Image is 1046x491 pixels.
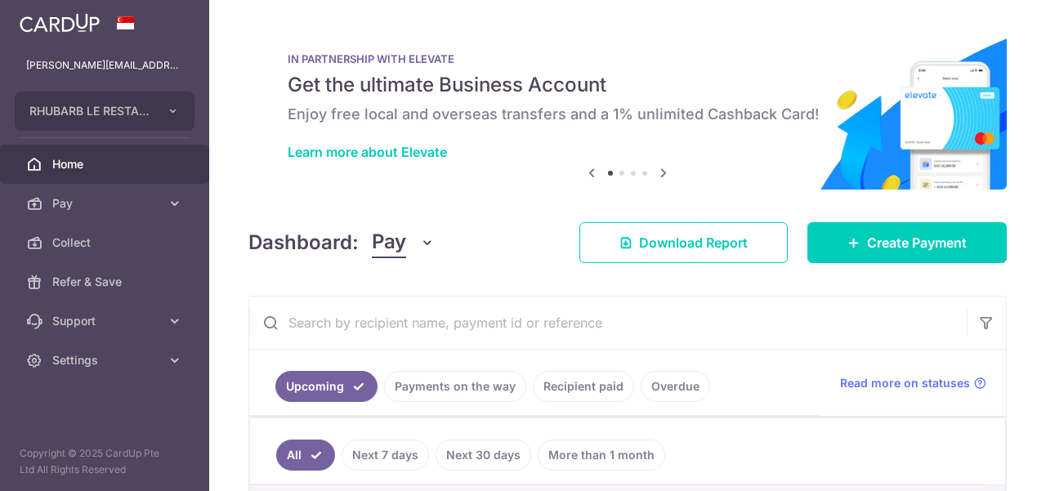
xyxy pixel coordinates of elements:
span: Download Report [639,233,748,252]
a: Payments on the way [384,371,526,402]
button: Pay [372,227,435,258]
span: Pay [52,195,160,212]
a: Next 30 days [436,440,531,471]
p: IN PARTNERSHIP WITH ELEVATE [288,52,968,65]
h6: Enjoy free local and overseas transfers and a 1% unlimited Cashback Card! [288,105,968,124]
span: Read more on statuses [840,375,970,391]
a: More than 1 month [538,440,665,471]
p: [PERSON_NAME][EMAIL_ADDRESS][DOMAIN_NAME] [26,57,183,74]
span: RHUBARB LE RESTAURANT PTE. LTD. [29,103,150,119]
a: Download Report [579,222,788,263]
a: Upcoming [275,371,378,402]
a: Read more on statuses [840,375,986,391]
a: Overdue [641,371,710,402]
input: Search by recipient name, payment id or reference [249,297,967,349]
img: CardUp [20,13,100,33]
span: Refer & Save [52,274,160,290]
a: Next 7 days [342,440,429,471]
span: Support [52,313,160,329]
span: Settings [52,352,160,368]
img: Renovation banner [248,26,1007,190]
h4: Dashboard: [248,228,359,257]
h5: Get the ultimate Business Account [288,72,968,98]
a: All [276,440,335,471]
span: Create Payment [867,233,967,252]
span: Collect [52,234,160,251]
a: Recipient paid [533,371,634,402]
span: Home [52,156,160,172]
button: RHUBARB LE RESTAURANT PTE. LTD. [15,92,194,131]
a: Create Payment [807,222,1007,263]
a: Learn more about Elevate [288,144,447,160]
span: Pay [372,227,406,258]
